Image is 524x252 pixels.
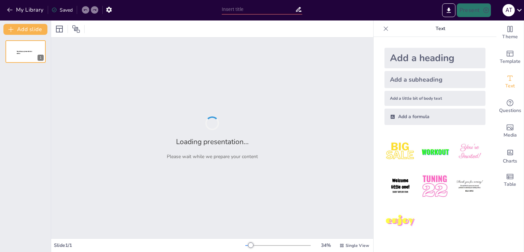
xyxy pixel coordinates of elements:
span: Charts [503,157,517,165]
div: А Т [503,4,515,16]
div: Add ready made slides [496,45,524,70]
div: Saved [52,7,73,13]
span: Media [504,131,517,139]
div: Add a heading [384,48,485,68]
span: Template [500,58,521,65]
div: 34 % [318,242,334,249]
p: Text [391,20,490,37]
div: Get real-time input from your audience [496,94,524,119]
img: 7.jpeg [384,205,416,237]
button: Export to PowerPoint [442,3,455,17]
span: Table [504,181,516,188]
button: Add slide [3,24,47,35]
span: Questions [499,107,521,114]
h2: Loading presentation... [176,137,249,146]
div: Slide 1 / 1 [54,242,245,249]
span: Text [505,82,515,90]
button: My Library [5,4,46,15]
div: Add images, graphics, shapes or video [496,119,524,143]
div: Layout [54,24,65,34]
div: Add charts and graphs [496,143,524,168]
span: Sendsteps presentation editor [17,51,32,54]
img: 6.jpeg [454,170,485,202]
div: Add a formula [384,109,485,125]
button: Present [457,3,491,17]
img: 2.jpeg [419,136,451,168]
div: Change the overall theme [496,20,524,45]
div: Add text boxes [496,70,524,94]
div: 1 [5,40,46,63]
img: 1.jpeg [384,136,416,168]
p: Please wait while we prepare your content [167,153,258,160]
img: 4.jpeg [384,170,416,202]
input: Insert title [222,4,295,14]
img: 5.jpeg [419,170,451,202]
img: 3.jpeg [454,136,485,168]
div: Add a table [496,168,524,193]
span: Position [72,25,80,33]
div: Add a little bit of body text [384,91,485,106]
button: А Т [503,3,515,17]
span: Theme [502,33,518,41]
div: Add a subheading [384,71,485,88]
span: Single View [346,243,369,248]
div: 1 [38,55,44,61]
